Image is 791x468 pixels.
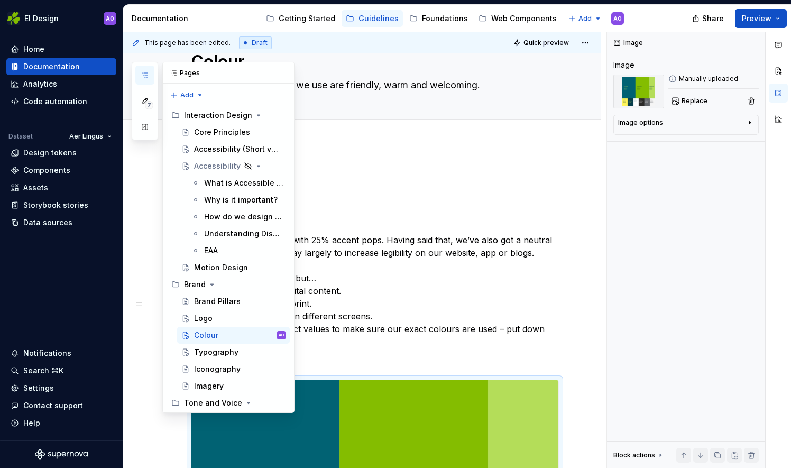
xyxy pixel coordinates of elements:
[6,58,116,75] a: Documentation
[23,348,71,359] div: Notifications
[510,35,574,50] button: Quick preview
[565,11,605,26] button: Add
[23,96,87,107] div: Code automation
[194,364,241,374] div: Iconography
[23,200,88,210] div: Storybook stories
[184,279,206,290] div: Brand
[422,13,468,24] div: Foundations
[6,41,116,58] a: Home
[23,365,63,376] div: Search ⌘K
[702,13,724,24] span: Share
[177,378,290,394] a: Imagery
[7,12,20,25] img: 56b5df98-d96d-4d7e-807c-0afdf3bdaefa.png
[23,148,77,158] div: Design tokens
[687,9,731,28] button: Share
[252,39,268,47] span: Draft
[204,212,283,222] div: How do we design for Inclusivity?
[194,144,281,154] div: Accessibility (Short version)
[177,141,290,158] a: Accessibility (Short version)
[184,110,252,121] div: Interaction Design
[23,383,54,393] div: Settings
[194,262,248,273] div: Motion Design
[23,400,83,411] div: Contact support
[180,91,194,99] span: Add
[262,8,563,29] div: Page tree
[279,13,335,24] div: Getting Started
[177,158,290,175] a: Accessibility
[8,132,33,141] div: Dataset
[177,310,290,327] a: Logo
[187,225,290,242] a: Understanding Disability
[6,144,116,161] a: Design tokens
[184,398,242,408] div: Tone and Voice
[6,214,116,231] a: Data sources
[167,276,290,293] div: Brand
[167,107,290,124] div: Interaction Design
[191,234,559,348] p: Our world is 75% green, with 25% accent pops. Having said that, we’ve also got a neutral palette ...
[6,76,116,93] a: Analytics
[613,14,622,23] div: AO
[6,397,116,414] button: Contact support
[177,411,290,428] a: Overview
[6,362,116,379] button: Search ⌘K
[194,296,241,307] div: Brand Pillars
[194,347,238,357] div: Typography
[491,13,557,24] div: Web Components
[187,208,290,225] a: How do we design for Inclusivity?
[6,345,116,362] button: Notifications
[23,79,57,89] div: Analytics
[191,194,559,206] h4: Palette
[35,449,88,460] svg: Supernova Logo
[618,118,754,131] button: Image options
[668,94,712,108] button: Replace
[613,60,634,70] div: Image
[23,165,70,176] div: Components
[189,49,557,75] textarea: Colour
[262,10,339,27] a: Getting Started
[194,381,224,391] div: Imagery
[2,7,121,30] button: EI DesignAO
[682,97,707,105] span: Replace
[563,10,648,27] a: App Components
[194,330,218,341] div: Colour
[204,245,218,256] div: EAA
[194,161,241,171] div: Accessibility
[167,88,207,103] button: Add
[342,10,403,27] a: Guidelines
[177,259,290,276] a: Motion Design
[194,127,250,137] div: Core Principles
[23,182,48,193] div: Assets
[23,217,72,228] div: Data sources
[6,415,116,432] button: Help
[132,13,251,24] div: Documentation
[6,179,116,196] a: Assets
[177,293,290,310] a: Brand Pillars
[69,132,103,141] span: Aer Lingus
[405,10,472,27] a: Foundations
[163,62,294,84] div: Pages
[735,9,787,28] button: Preview
[204,195,278,205] div: Why is it important?
[6,93,116,110] a: Code automation
[167,394,290,411] div: Tone and Voice
[177,344,290,361] a: Typography
[613,451,655,460] div: Block actions
[668,75,759,83] div: Manually uploaded
[177,361,290,378] a: Iconography
[144,39,231,47] span: This page has been edited.
[177,124,290,141] a: Core Principles
[204,178,283,188] div: What is Accessible Design?
[279,330,284,341] div: AO
[618,118,663,127] div: Image options
[474,10,561,27] a: Web Components
[204,228,283,239] div: Understanding Disability
[194,313,213,324] div: Logo
[187,242,290,259] a: EAA
[189,77,557,94] textarea: Just like us, the colours we use are friendly, warm and welcoming.
[65,129,116,144] button: Aer Lingus
[742,13,771,24] span: Preview
[145,101,153,109] span: 7
[23,44,44,54] div: Home
[578,14,592,23] span: Add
